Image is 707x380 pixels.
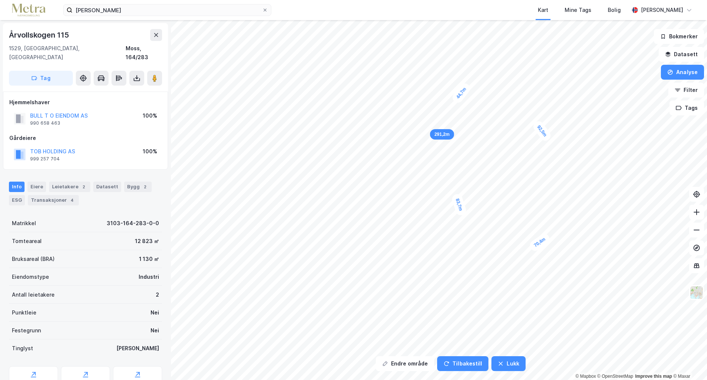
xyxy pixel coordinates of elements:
[430,129,454,140] div: Map marker
[12,272,49,281] div: Eiendomstype
[151,326,159,335] div: Nei
[491,356,525,371] button: Lukk
[437,356,488,371] button: Tilbakestill
[528,232,552,253] div: Map marker
[12,308,36,317] div: Punktleie
[659,47,704,62] button: Datasett
[12,4,45,17] img: metra-logo.256734c3b2bbffee19d4.png
[608,6,621,15] div: Bolig
[670,344,707,380] iframe: Chat Widget
[12,219,36,228] div: Matrikkel
[135,237,159,246] div: 12 823 ㎡
[143,147,157,156] div: 100%
[9,71,73,86] button: Tag
[451,193,468,217] div: Map marker
[597,374,633,379] a: OpenStreetMap
[80,183,87,191] div: 2
[9,182,25,192] div: Info
[9,44,126,62] div: 1529, [GEOGRAPHIC_DATA], [GEOGRAPHIC_DATA]
[12,326,41,335] div: Festegrunn
[451,82,472,105] div: Map marker
[538,6,548,15] div: Kart
[376,356,434,371] button: Endre område
[641,6,683,15] div: [PERSON_NAME]
[690,285,704,300] img: Z
[151,308,159,317] div: Nei
[141,183,149,191] div: 2
[9,98,162,107] div: Hjemmelshaver
[12,344,33,353] div: Tinglyst
[49,182,90,192] div: Leietakere
[531,119,552,143] div: Map marker
[575,374,596,379] a: Mapbox
[668,83,704,98] button: Filter
[28,195,79,205] div: Transaksjoner
[9,134,162,143] div: Gårdeiere
[124,182,152,192] div: Bygg
[9,195,25,205] div: ESG
[9,29,71,41] div: Årvollskogen 115
[12,237,42,246] div: Tomteareal
[126,44,162,62] div: Moss, 164/283
[116,344,159,353] div: [PERSON_NAME]
[12,255,55,264] div: Bruksareal (BRA)
[654,29,704,44] button: Bokmerker
[107,219,159,228] div: 3103-164-283-0-0
[30,120,60,126] div: 990 658 463
[93,182,121,192] div: Datasett
[143,111,157,120] div: 100%
[669,100,704,115] button: Tags
[139,255,159,264] div: 1 130 ㎡
[635,374,672,379] a: Improve this map
[670,344,707,380] div: Kontrollprogram for chat
[28,182,46,192] div: Eiere
[565,6,591,15] div: Mine Tags
[661,65,704,80] button: Analyse
[68,197,76,204] div: 4
[12,290,55,299] div: Antall leietakere
[139,272,159,281] div: Industri
[30,156,60,162] div: 999 257 704
[72,4,262,16] input: Søk på adresse, matrikkel, gårdeiere, leietakere eller personer
[156,290,159,299] div: 2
